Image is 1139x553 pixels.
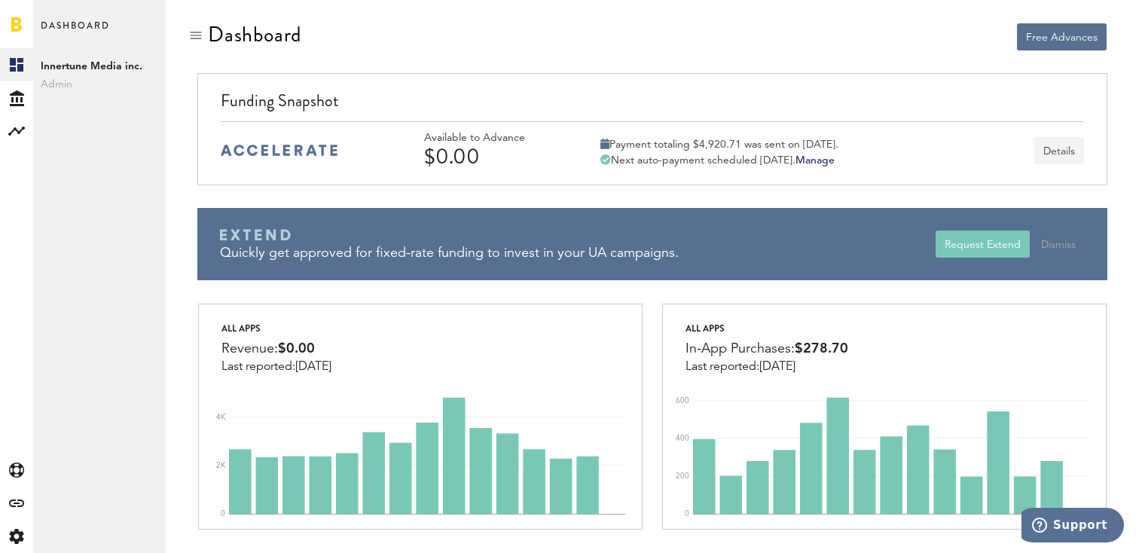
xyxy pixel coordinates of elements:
[1021,508,1124,545] iframe: Opens a widget where you can find more information
[795,342,848,356] span: $278.70
[676,472,689,480] text: 200
[41,75,158,93] span: Admin
[685,510,689,518] text: 0
[221,360,331,374] div: Last reported:
[676,435,689,442] text: 400
[221,89,1083,121] div: Funding Snapshot
[686,338,848,360] div: In-App Purchases:
[220,229,291,241] img: Braavo Extend
[295,361,331,373] span: [DATE]
[278,342,315,356] span: $0.00
[221,338,331,360] div: Revenue:
[216,462,226,469] text: 2K
[216,414,226,421] text: 4K
[676,396,689,404] text: 600
[686,319,848,338] div: All apps
[600,138,838,151] div: Payment totaling $4,920.71 was sent on [DATE].
[424,145,567,169] div: $0.00
[759,361,795,373] span: [DATE]
[221,145,337,156] img: accelerate-medium-blue-logo.svg
[41,57,158,75] span: Innertune Media inc.
[424,132,567,145] div: Available to Advance
[208,23,301,47] div: Dashboard
[1032,231,1085,258] button: Dismiss
[795,155,835,166] a: Manage
[1017,23,1107,50] button: Free Advances
[221,510,225,518] text: 0
[600,154,838,167] div: Next auto-payment scheduled [DATE].
[686,360,848,374] div: Last reported:
[221,319,331,338] div: All apps
[41,17,110,48] span: Dashboard
[1034,137,1084,164] button: Details
[220,244,935,263] div: Quickly get approved for fixed-rate funding to invest in your UA campaigns.
[936,231,1030,258] button: Request Extend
